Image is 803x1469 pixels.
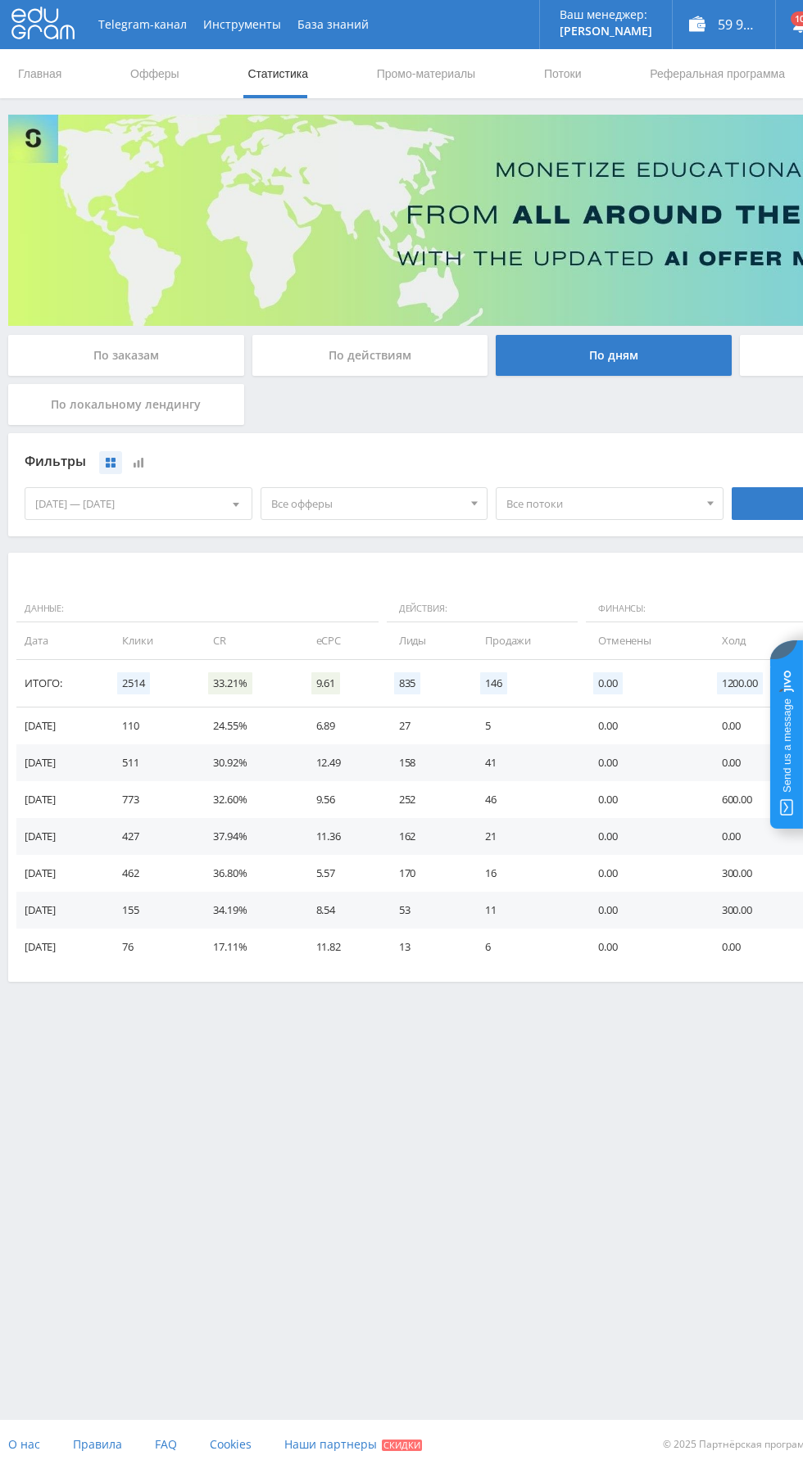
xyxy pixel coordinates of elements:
[106,744,197,781] td: 511
[129,49,181,98] a: Офферы
[16,660,106,707] td: Итого:
[383,744,469,781] td: 158
[16,892,106,929] td: [DATE]
[197,892,299,929] td: 34.19%
[480,672,507,694] span: 146
[469,855,582,892] td: 16
[284,1436,377,1452] span: Наши партнеры
[300,855,383,892] td: 5.57
[197,781,299,818] td: 32.60%
[582,707,705,744] td: 0.00
[8,1420,40,1469] a: О нас
[106,781,197,818] td: 773
[300,818,383,855] td: 11.36
[16,744,106,781] td: [DATE]
[469,781,582,818] td: 46
[469,707,582,744] td: 5
[394,672,421,694] span: 835
[648,49,787,98] a: Реферальная программа
[284,1420,422,1469] a: Наши партнеры Скидки
[469,929,582,965] td: 6
[582,818,705,855] td: 0.00
[155,1436,177,1452] span: FAQ
[16,818,106,855] td: [DATE]
[560,8,652,21] p: Ваш менеджер:
[469,622,582,659] td: Продажи
[383,707,469,744] td: 27
[271,488,463,519] span: Все офферы
[8,335,244,376] div: По заказам
[197,707,299,744] td: 24.55%
[300,707,383,744] td: 6.89
[469,892,582,929] td: 11
[197,744,299,781] td: 30.92%
[16,622,106,659] td: Дата
[300,744,383,781] td: 12.49
[582,892,705,929] td: 0.00
[197,929,299,965] td: 17.11%
[155,1420,177,1469] a: FAQ
[300,892,383,929] td: 8.54
[246,49,310,98] a: Статистика
[560,25,652,38] p: [PERSON_NAME]
[106,622,197,659] td: Клики
[496,335,732,376] div: По дням
[106,892,197,929] td: 155
[382,1440,422,1451] span: Скидки
[208,672,252,694] span: 33.21%
[582,622,705,659] td: Отменены
[106,818,197,855] td: 427
[582,855,705,892] td: 0.00
[300,929,383,965] td: 11.82
[506,488,698,519] span: Все потоки
[16,855,106,892] td: [DATE]
[383,781,469,818] td: 252
[593,672,622,694] span: 0.00
[252,335,488,376] div: По действиям
[300,781,383,818] td: 9.56
[582,744,705,781] td: 0.00
[383,855,469,892] td: 170
[73,1420,122,1469] a: Правила
[106,929,197,965] td: 76
[717,672,763,694] span: 1200.00
[8,1436,40,1452] span: О нас
[106,855,197,892] td: 462
[197,855,299,892] td: 36.80%
[387,595,578,623] span: Действия:
[16,929,106,965] td: [DATE]
[16,595,379,623] span: Данные:
[375,49,477,98] a: Промо-материалы
[106,707,197,744] td: 110
[582,929,705,965] td: 0.00
[383,892,469,929] td: 53
[25,450,724,474] div: Фильтры
[25,488,252,519] div: [DATE] — [DATE]
[383,622,469,659] td: Лиды
[16,707,106,744] td: [DATE]
[469,744,582,781] td: 41
[311,672,340,694] span: 9.61
[197,818,299,855] td: 37.94%
[210,1436,252,1452] span: Cookies
[383,929,469,965] td: 13
[210,1420,252,1469] a: Cookies
[542,49,583,98] a: Потоки
[383,818,469,855] td: 162
[469,818,582,855] td: 21
[16,49,63,98] a: Главная
[16,781,106,818] td: [DATE]
[73,1436,122,1452] span: Правила
[197,622,299,659] td: CR
[300,622,383,659] td: eCPC
[8,384,244,425] div: По локальному лендингу
[117,672,149,694] span: 2514
[582,781,705,818] td: 0.00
